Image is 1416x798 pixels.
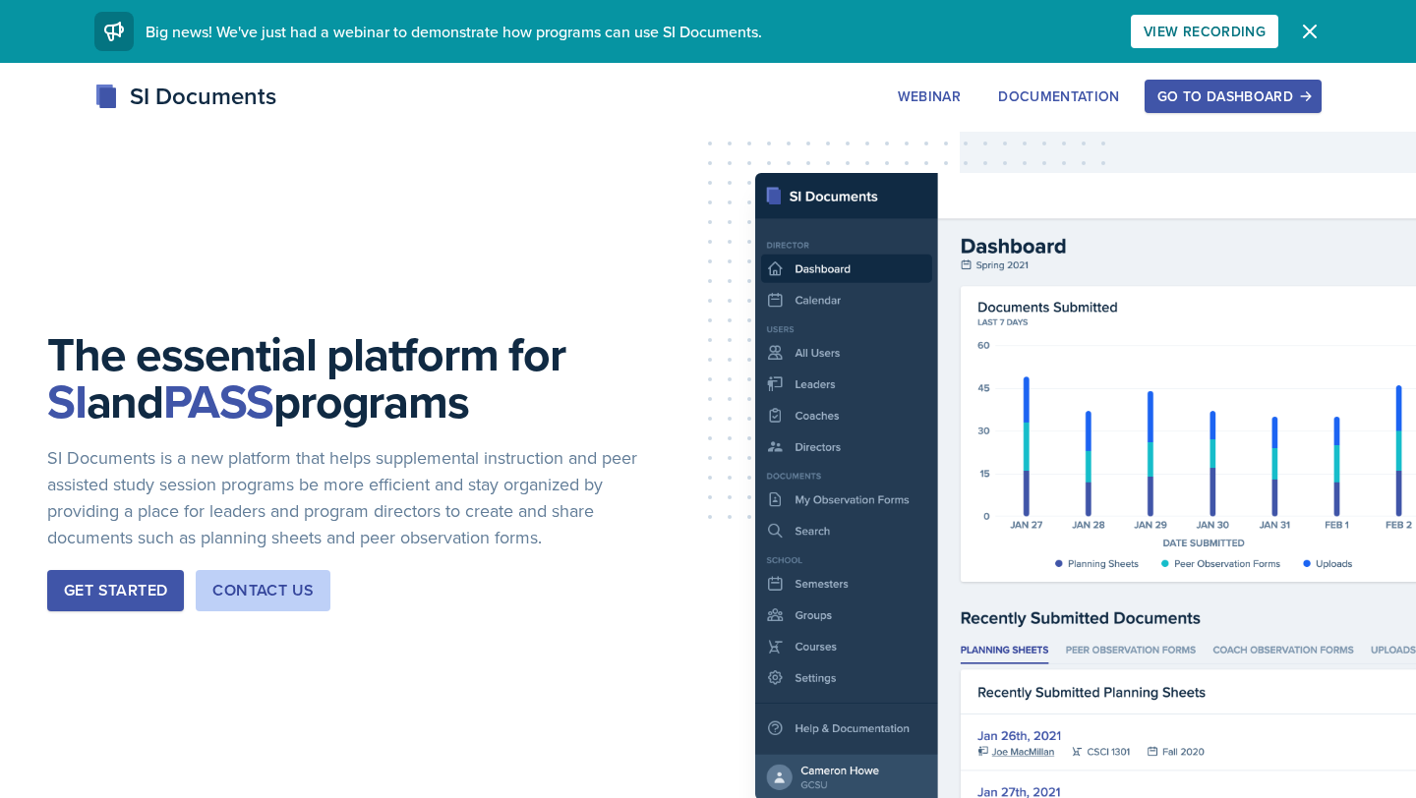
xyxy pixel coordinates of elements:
[1144,24,1266,39] div: View Recording
[1145,80,1322,113] button: Go to Dashboard
[94,79,276,114] div: SI Documents
[47,570,184,611] button: Get Started
[212,579,314,602] div: Contact Us
[985,80,1133,113] button: Documentation
[64,579,167,602] div: Get Started
[146,21,762,42] span: Big news! We've just had a webinar to demonstrate how programs can use SI Documents.
[998,88,1120,104] div: Documentation
[1131,15,1278,48] button: View Recording
[898,88,961,104] div: Webinar
[1157,88,1309,104] div: Go to Dashboard
[885,80,973,113] button: Webinar
[196,570,330,611] button: Contact Us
